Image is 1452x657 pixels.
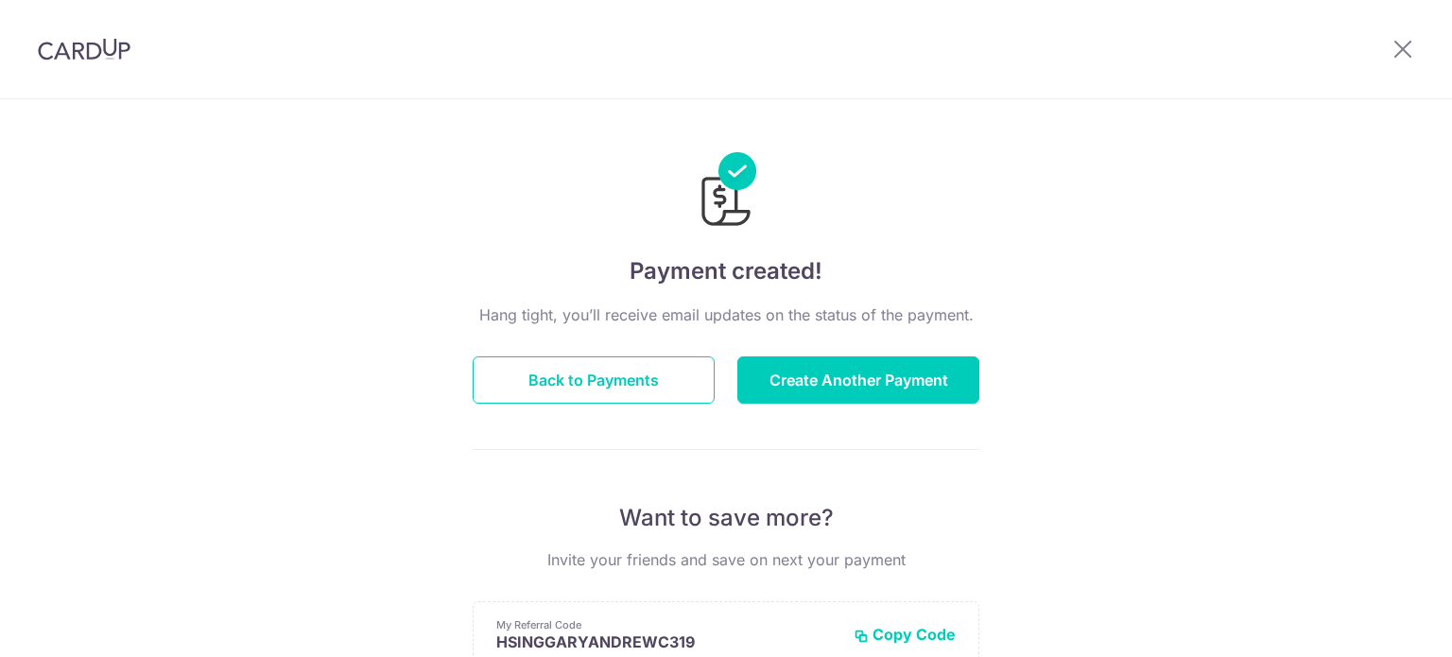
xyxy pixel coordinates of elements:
[473,356,715,404] button: Back to Payments
[38,38,130,61] img: CardUp
[496,617,838,632] p: My Referral Code
[473,254,979,288] h4: Payment created!
[737,356,979,404] button: Create Another Payment
[854,625,956,644] button: Copy Code
[473,548,979,571] p: Invite your friends and save on next your payment
[496,632,838,651] p: HSINGGARYANDREWC319
[696,152,756,232] img: Payments
[473,503,979,533] p: Want to save more?
[473,303,979,326] p: Hang tight, you’ll receive email updates on the status of the payment.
